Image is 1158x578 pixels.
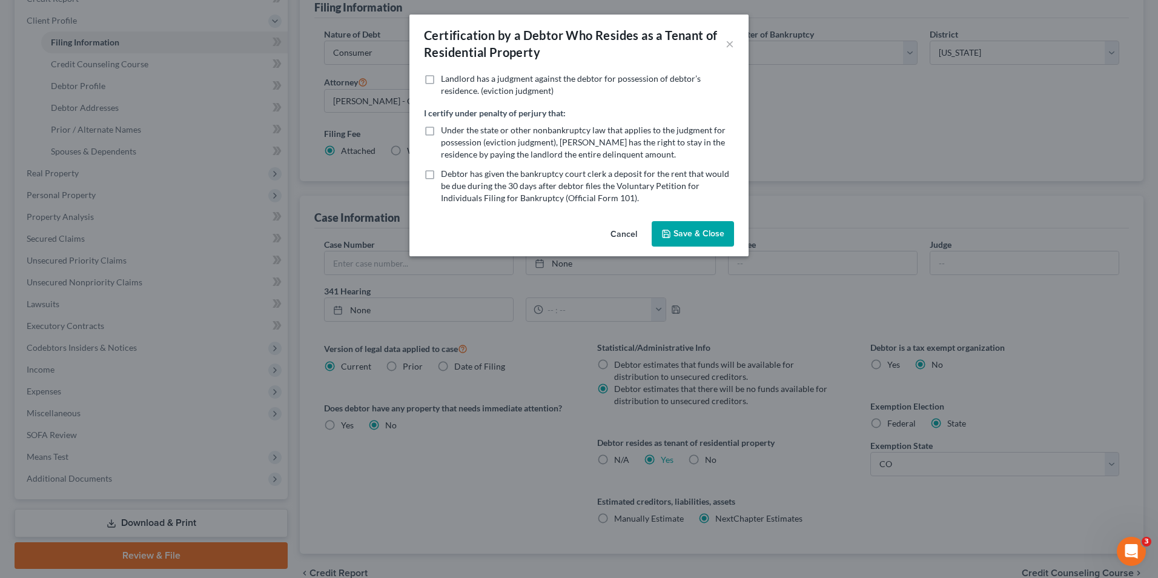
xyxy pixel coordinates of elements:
span: Landlord has a judgment against the debtor for possession of debtor’s residence. (eviction judgment) [441,73,701,96]
span: Debtor has given the bankruptcy court clerk a deposit for the rent that would be due during the 3... [441,168,729,203]
button: Save & Close [652,221,734,247]
span: Under the state or other nonbankruptcy law that applies to the judgment for possession (eviction ... [441,125,726,159]
button: × [726,36,734,51]
label: I certify under penalty of perjury that: [424,107,566,119]
span: 3 [1142,537,1151,546]
iframe: Intercom live chat [1117,537,1146,566]
div: Certification by a Debtor Who Resides as a Tenant of Residential Property [424,27,726,61]
button: Cancel [601,222,647,247]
